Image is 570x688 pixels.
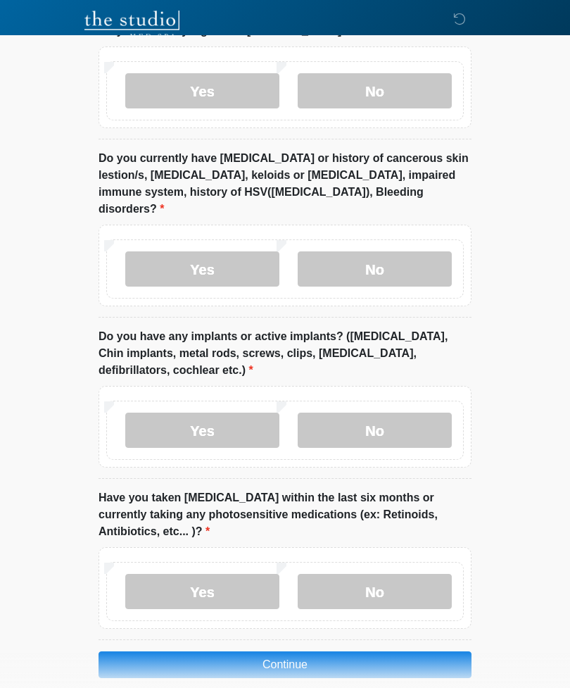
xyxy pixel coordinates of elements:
label: No [298,574,452,609]
img: The Studio Med Spa Logo [84,11,179,39]
label: Yes [125,73,279,108]
label: Do you have any implants or active implants? ([MEDICAL_DATA], Chin implants, metal rods, screws, ... [99,328,471,379]
label: No [298,413,452,448]
label: Have you taken [MEDICAL_DATA] within the last six months or currently taking any photosensitive m... [99,489,471,540]
label: Do you currently have [MEDICAL_DATA] or history of cancerous skin lestion/s, [MEDICAL_DATA], kelo... [99,150,471,218]
label: Yes [125,413,279,448]
label: No [298,251,452,287]
label: Yes [125,251,279,287]
label: No [298,73,452,108]
label: Yes [125,574,279,609]
button: Continue [99,651,471,678]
